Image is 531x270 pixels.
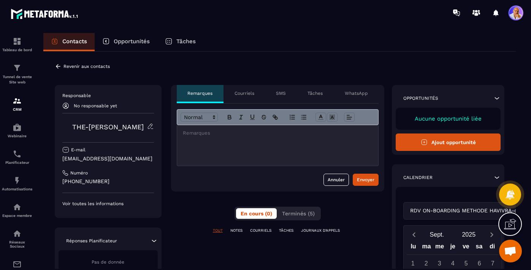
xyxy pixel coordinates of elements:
[2,197,32,223] a: automationsautomationsEspace membre
[2,31,32,58] a: formationformationTableau de bord
[403,95,438,101] p: Opportunités
[235,90,254,96] p: Courriels
[472,241,486,254] div: sa
[62,38,87,45] p: Contacts
[2,223,32,254] a: social-networksocial-networkRéseaux Sociaux
[406,257,420,270] div: 1
[446,241,460,254] div: je
[13,63,22,72] img: formation
[420,241,433,254] div: ma
[95,33,157,51] a: Opportunités
[2,213,32,218] p: Espace membre
[71,147,86,153] p: E-mail
[43,33,95,51] a: Contacts
[453,228,485,241] button: Open years overlay
[301,228,340,233] p: JOURNAUX D'APPELS
[486,241,499,254] div: di
[250,228,271,233] p: COURRIELS
[2,74,32,85] p: Tunnel de vente Site web
[230,228,243,233] p: NOTES
[13,260,22,269] img: email
[236,208,277,219] button: En cours (0)
[460,257,473,270] div: 5
[485,229,499,240] button: Next month
[433,257,446,270] div: 3
[486,257,499,270] div: 7
[13,229,22,238] img: social-network
[62,155,154,162] p: [EMAIL_ADDRESS][DOMAIN_NAME]
[276,90,286,96] p: SMS
[499,240,522,262] div: Ouvrir le chat
[13,123,22,132] img: automations
[460,241,473,254] div: ve
[62,201,154,207] p: Voir toutes les informations
[13,149,22,159] img: scheduler
[241,210,272,217] span: En cours (0)
[92,259,124,265] span: Pas de donnée
[403,174,433,181] p: Calendrier
[11,7,79,20] img: logo
[2,117,32,144] a: automationsautomationsWebinaire
[446,257,460,270] div: 4
[433,241,446,254] div: me
[407,241,420,254] div: lu
[421,228,453,241] button: Open months overlay
[2,187,32,191] p: Automatisations
[2,58,32,91] a: formationformationTunnel de vente Site web
[13,176,22,185] img: automations
[2,160,32,165] p: Planificateur
[13,96,22,105] img: formation
[473,257,486,270] div: 6
[62,178,154,185] p: [PHONE_NUMBER]
[308,90,323,96] p: Tâches
[62,93,154,99] p: Responsable
[345,90,368,96] p: WhatsApp
[323,174,349,186] button: Annuler
[176,38,196,45] p: Tâches
[277,208,319,219] button: Terminés (5)
[2,91,32,117] a: formationformationCRM
[74,103,117,108] p: No responsable yet
[213,228,223,233] p: TOUT
[279,228,293,233] p: TÂCHES
[282,210,315,217] span: Terminés (5)
[408,207,528,215] span: RDV ON-BOARDING METHODE HAVIVRA-copy
[114,38,150,45] p: Opportunités
[13,202,22,212] img: automations
[72,123,144,131] a: THE-[PERSON_NAME]
[2,240,32,248] p: Réseaux Sociaux
[420,257,433,270] div: 2
[66,238,117,244] p: Réponses Planificateur
[2,170,32,197] a: automationsautomationsAutomatisations
[396,133,501,151] button: Ajout opportunité
[63,64,110,69] p: Revenir aux contacts
[353,174,379,186] button: Envoyer
[407,229,421,240] button: Previous month
[2,107,32,111] p: CRM
[70,170,88,176] p: Numéro
[2,134,32,138] p: Webinaire
[157,33,203,51] a: Tâches
[403,115,493,122] p: Aucune opportunité liée
[357,176,374,184] div: Envoyer
[2,48,32,52] p: Tableau de bord
[187,90,212,96] p: Remarques
[13,37,22,46] img: formation
[2,144,32,170] a: schedulerschedulerPlanificateur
